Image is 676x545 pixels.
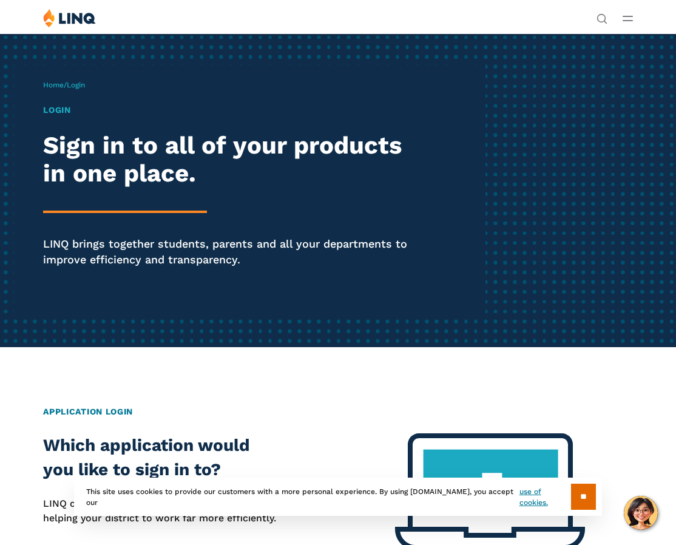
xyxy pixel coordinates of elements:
[43,236,414,267] p: LINQ brings together students, parents and all your departments to improve efficiency and transpa...
[43,8,96,27] img: LINQ | K‑12 Software
[43,405,632,418] h2: Application Login
[519,486,571,508] a: use of cookies.
[43,81,64,89] a: Home
[597,8,607,23] nav: Utility Navigation
[623,12,633,25] button: Open Main Menu
[43,132,414,188] h2: Sign in to all of your products in one place.
[43,496,279,526] p: LINQ connects the entire K‑12 community, helping your district to work far more efficiently.
[597,12,607,23] button: Open Search Bar
[624,496,658,530] button: Hello, have a question? Let’s chat.
[43,433,279,482] h2: Which application would you like to sign in to?
[74,478,602,516] div: This site uses cookies to provide our customers with a more personal experience. By using [DOMAIN...
[43,104,414,117] h1: Login
[67,81,85,89] span: Login
[43,81,85,89] span: /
